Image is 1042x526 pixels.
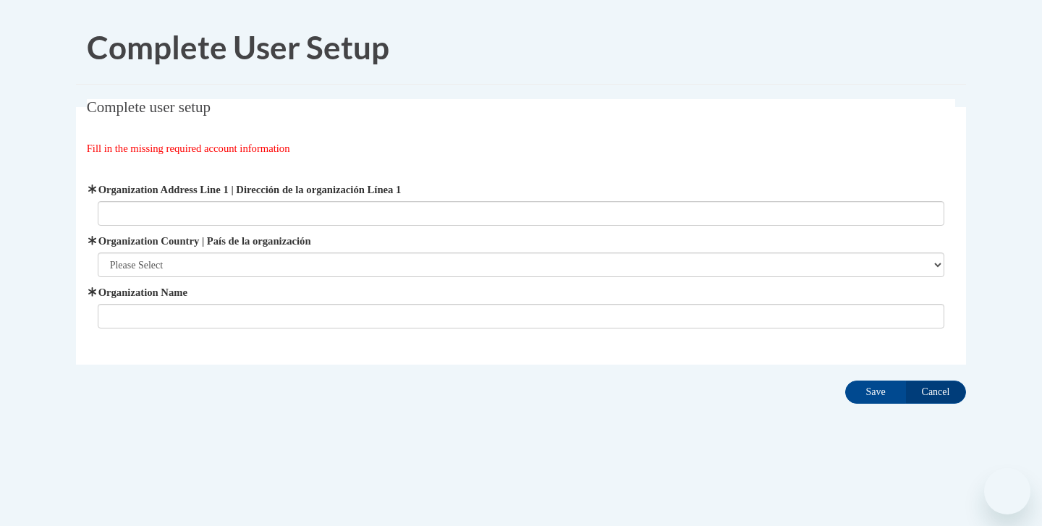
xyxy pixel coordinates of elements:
[98,233,945,249] label: Organization Country | País de la organización
[845,381,906,404] input: Save
[98,182,945,198] label: Organization Address Line 1 | Dirección de la organización Línea 1
[984,468,1030,514] iframe: Button to launch messaging window
[87,98,211,116] span: Complete user setup
[98,304,945,328] input: Metadata input
[905,381,966,404] input: Cancel
[87,28,389,66] span: Complete User Setup
[98,201,945,226] input: Metadata input
[87,143,290,154] span: Fill in the missing required account information
[98,284,945,300] label: Organization Name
